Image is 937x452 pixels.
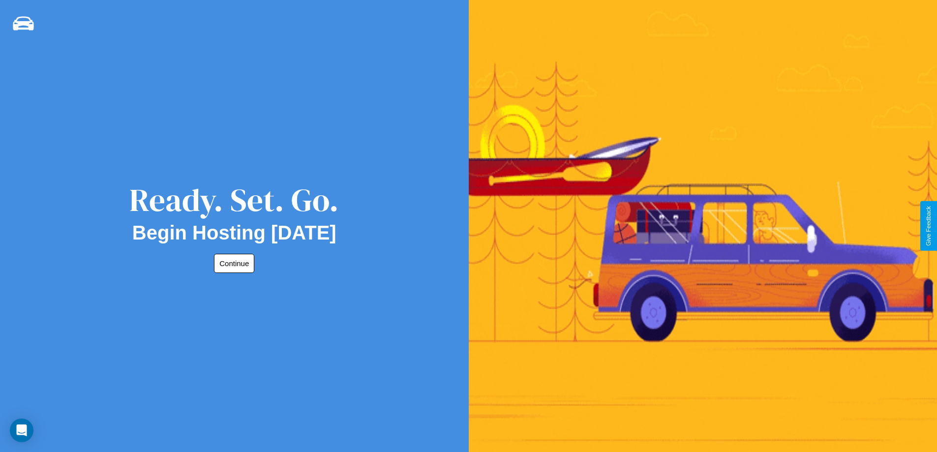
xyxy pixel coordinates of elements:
div: Give Feedback [925,206,932,246]
h2: Begin Hosting [DATE] [132,222,336,244]
div: Ready. Set. Go. [129,178,339,222]
button: Continue [214,254,254,273]
div: Open Intercom Messenger [10,419,33,442]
